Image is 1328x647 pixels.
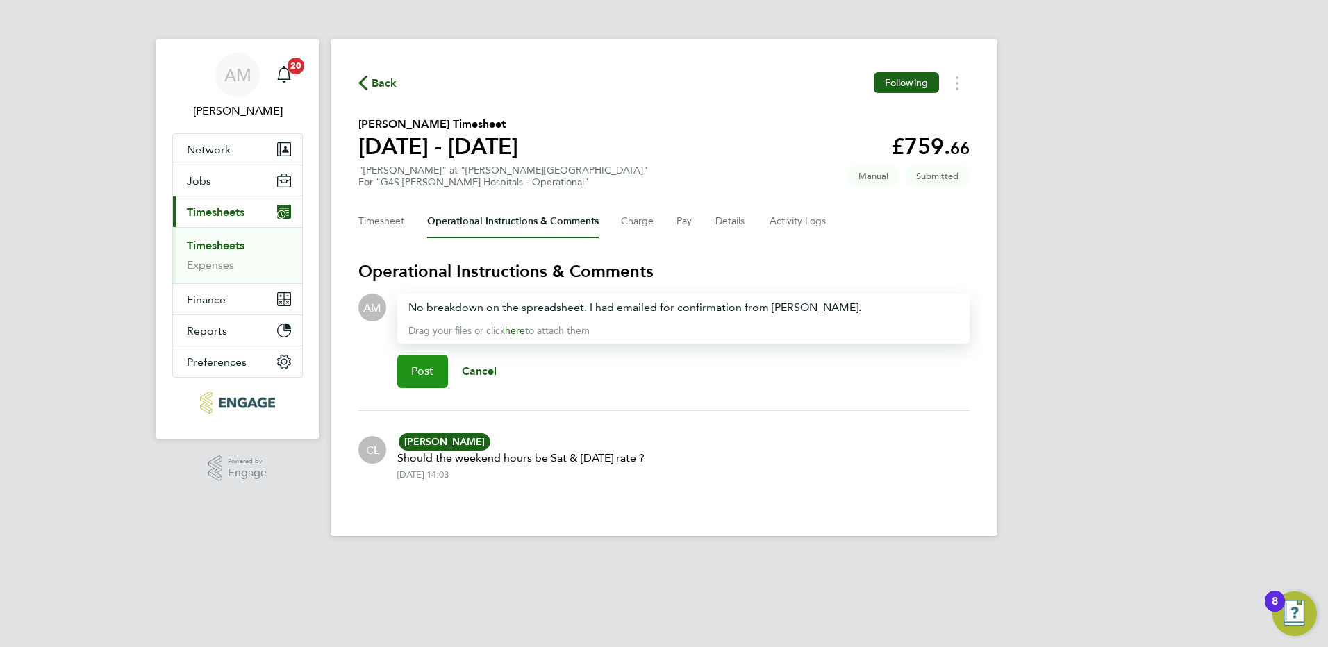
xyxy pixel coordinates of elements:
div: No breakdown on the spreadsheet. I had emailed for confirmation from [PERSON_NAME]. [408,299,958,316]
a: 20 [270,53,298,97]
span: Reports [187,324,227,337]
nav: Main navigation [156,39,319,439]
div: Timesheets [173,227,302,283]
button: Operational Instructions & Comments [427,205,599,238]
span: Drag your files or click to attach them [408,325,590,337]
a: Timesheets [187,239,244,252]
a: AM[PERSON_NAME] [172,53,303,119]
button: Charge [621,205,654,238]
div: CJS Temp Labour [358,436,386,464]
span: 20 [288,58,304,74]
span: Back [372,75,397,92]
button: Timesheet [358,205,405,238]
button: Details [715,205,747,238]
span: Following [885,76,928,89]
div: "[PERSON_NAME]" at "[PERSON_NAME][GEOGRAPHIC_DATA]" [358,165,648,188]
button: Back [358,74,397,92]
span: Jobs [187,174,211,187]
span: This timesheet was manually created. [847,165,899,187]
a: Powered byEngage [208,455,267,482]
span: Cancel [462,364,497,378]
div: Allyx Miller [358,294,386,321]
span: Engage [228,467,267,479]
span: Post [411,364,434,378]
span: Timesheets [187,205,244,219]
h2: [PERSON_NAME] Timesheet [358,116,518,133]
img: rec-solutions-logo-retina.png [200,392,274,414]
a: Expenses [187,258,234,271]
button: Activity Logs [770,205,828,238]
button: Reports [173,315,302,346]
button: Finance [173,284,302,314]
span: Powered by [228,455,267,467]
span: This timesheet is Submitted. [905,165,970,187]
span: 66 [950,138,970,158]
span: Network [187,143,231,156]
button: Network [173,134,302,165]
span: AM [363,300,381,315]
button: Pay [677,205,693,238]
div: [DATE] 14:03 [397,469,449,480]
button: Preferences [173,346,302,377]
p: Should the weekend hours be Sat & [DATE] rate ? [397,450,645,467]
app-decimal: £759. [891,133,970,160]
div: For "G4S [PERSON_NAME] Hospitals - Operational" [358,176,648,188]
span: Finance [187,293,226,306]
button: Post [397,355,448,388]
button: Jobs [173,165,302,196]
h3: Operational Instructions & Comments [358,260,970,283]
span: CL [366,442,379,457]
a: Go to home page [172,392,303,414]
button: Following [874,72,939,93]
button: Open Resource Center, 8 new notifications [1272,591,1317,636]
span: [PERSON_NAME] [399,433,490,451]
a: here [505,325,525,337]
button: Timesheets [173,196,302,227]
button: Timesheets Menu [945,72,970,94]
span: Preferences [187,355,247,369]
div: 8 [1272,601,1278,619]
span: AM [224,66,251,84]
button: Cancel [448,355,511,388]
h1: [DATE] - [DATE] [358,133,518,160]
span: Allyx Miller [172,103,303,119]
